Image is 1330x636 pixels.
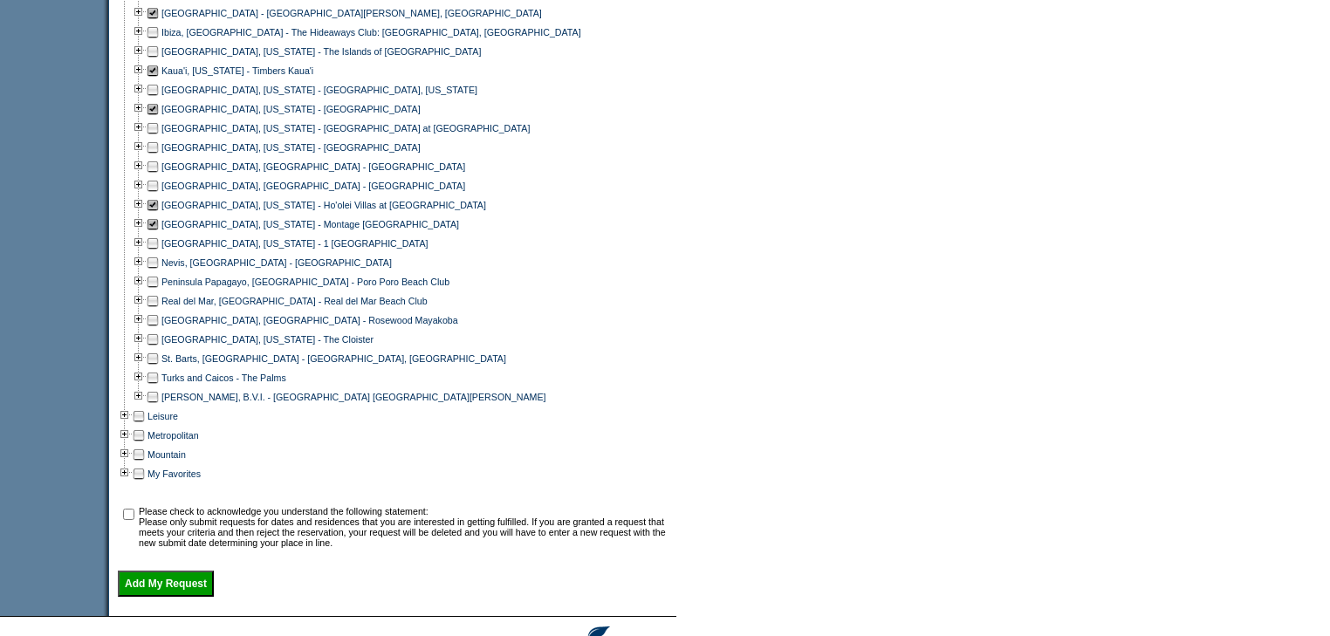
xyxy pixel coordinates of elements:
[118,571,214,597] input: Add My Request
[147,468,201,479] a: My Favorites
[161,85,477,95] a: [GEOGRAPHIC_DATA], [US_STATE] - [GEOGRAPHIC_DATA], [US_STATE]
[161,392,546,402] a: [PERSON_NAME], B.V.I. - [GEOGRAPHIC_DATA] [GEOGRAPHIC_DATA][PERSON_NAME]
[161,65,313,76] a: Kaua'i, [US_STATE] - Timbers Kaua'i
[161,161,465,172] a: [GEOGRAPHIC_DATA], [GEOGRAPHIC_DATA] - [GEOGRAPHIC_DATA]
[161,181,465,191] a: [GEOGRAPHIC_DATA], [GEOGRAPHIC_DATA] - [GEOGRAPHIC_DATA]
[161,334,374,345] a: [GEOGRAPHIC_DATA], [US_STATE] - The Cloister
[147,411,178,421] a: Leisure
[161,200,486,210] a: [GEOGRAPHIC_DATA], [US_STATE] - Ho'olei Villas at [GEOGRAPHIC_DATA]
[161,277,449,287] a: Peninsula Papagayo, [GEOGRAPHIC_DATA] - Poro Poro Beach Club
[161,219,459,229] a: [GEOGRAPHIC_DATA], [US_STATE] - Montage [GEOGRAPHIC_DATA]
[161,296,428,306] a: Real del Mar, [GEOGRAPHIC_DATA] - Real del Mar Beach Club
[161,257,392,268] a: Nevis, [GEOGRAPHIC_DATA] - [GEOGRAPHIC_DATA]
[161,123,530,133] a: [GEOGRAPHIC_DATA], [US_STATE] - [GEOGRAPHIC_DATA] at [GEOGRAPHIC_DATA]
[147,449,186,460] a: Mountain
[161,353,506,364] a: St. Barts, [GEOGRAPHIC_DATA] - [GEOGRAPHIC_DATA], [GEOGRAPHIC_DATA]
[161,104,421,114] a: [GEOGRAPHIC_DATA], [US_STATE] - [GEOGRAPHIC_DATA]
[147,430,199,441] a: Metropolitan
[161,46,481,57] a: [GEOGRAPHIC_DATA], [US_STATE] - The Islands of [GEOGRAPHIC_DATA]
[161,315,458,325] a: [GEOGRAPHIC_DATA], [GEOGRAPHIC_DATA] - Rosewood Mayakoba
[161,142,421,153] a: [GEOGRAPHIC_DATA], [US_STATE] - [GEOGRAPHIC_DATA]
[161,373,286,383] a: Turks and Caicos - The Palms
[161,27,581,38] a: Ibiza, [GEOGRAPHIC_DATA] - The Hideaways Club: [GEOGRAPHIC_DATA], [GEOGRAPHIC_DATA]
[139,506,670,548] td: Please check to acknowledge you understand the following statement: Please only submit requests f...
[161,8,542,18] a: [GEOGRAPHIC_DATA] - [GEOGRAPHIC_DATA][PERSON_NAME], [GEOGRAPHIC_DATA]
[161,238,428,249] a: [GEOGRAPHIC_DATA], [US_STATE] - 1 [GEOGRAPHIC_DATA]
